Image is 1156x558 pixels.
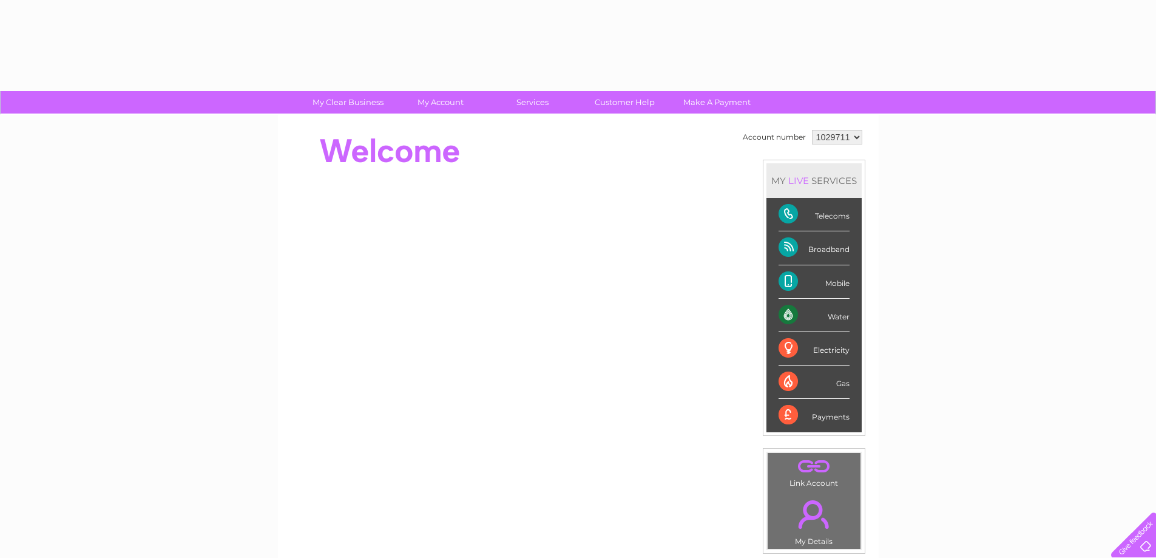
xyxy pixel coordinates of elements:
a: . [771,456,857,477]
a: Customer Help [575,91,675,114]
div: Mobile [779,265,850,299]
div: Payments [779,399,850,432]
div: Electricity [779,332,850,366]
div: MY SERVICES [766,163,862,198]
div: Gas [779,366,850,399]
a: My Clear Business [298,91,398,114]
div: Water [779,299,850,332]
a: Make A Payment [667,91,767,114]
td: Link Account [767,452,861,491]
a: Services [482,91,583,114]
div: LIVE [786,175,811,186]
a: My Account [390,91,490,114]
div: Broadband [779,231,850,265]
td: Account number [740,127,809,148]
div: Telecoms [779,198,850,231]
a: . [771,493,857,536]
td: My Details [767,490,861,549]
